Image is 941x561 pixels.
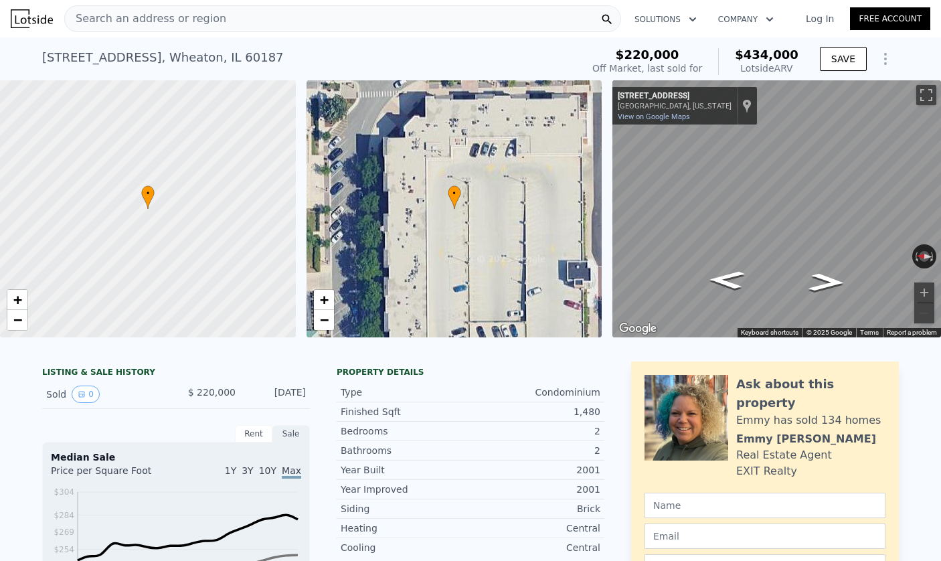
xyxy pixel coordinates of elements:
[912,244,920,268] button: Rotate counterclockwise
[341,483,470,496] div: Year Improved
[693,266,760,293] path: Go North, N Wheaton Ave
[707,7,784,31] button: Company
[470,502,600,515] div: Brick
[872,46,899,72] button: Show Options
[42,367,310,380] div: LISTING & SALE HISTORY
[860,329,879,336] a: Terms
[736,463,797,479] div: EXIT Realty
[54,487,74,497] tspan: $304
[618,91,732,102] div: [STREET_ADDRESS]
[341,405,470,418] div: Finished Sqft
[54,511,74,520] tspan: $284
[188,387,236,398] span: $ 220,000
[470,463,600,477] div: 2001
[42,48,284,67] div: [STREET_ADDRESS] , Wheaton , IL 60187
[314,310,334,330] a: Zoom out
[235,425,272,443] div: Rent
[735,62,798,75] div: Lotside ARV
[448,187,461,199] span: •
[341,541,470,554] div: Cooling
[624,7,707,31] button: Solutions
[341,463,470,477] div: Year Built
[54,528,74,537] tspan: $269
[337,367,604,378] div: Property details
[916,85,936,105] button: Toggle fullscreen view
[341,502,470,515] div: Siding
[13,311,22,328] span: −
[618,102,732,110] div: [GEOGRAPHIC_DATA], [US_STATE]
[930,244,937,268] button: Rotate clockwise
[914,303,934,323] button: Zoom out
[742,98,752,113] a: Show location on map
[242,465,253,476] span: 3Y
[341,444,470,457] div: Bathrooms
[225,465,236,476] span: 1Y
[887,329,937,336] a: Report a problem
[282,465,301,479] span: Max
[736,447,832,463] div: Real Estate Agent
[11,9,53,28] img: Lotside
[7,310,27,330] a: Zoom out
[141,187,155,199] span: •
[790,12,850,25] a: Log In
[470,405,600,418] div: 1,480
[616,48,679,62] span: $220,000
[912,250,937,262] button: Reset the view
[470,541,600,554] div: Central
[319,311,328,328] span: −
[13,291,22,308] span: +
[794,269,861,296] path: Go South, N Wheaton Ave
[46,386,165,403] div: Sold
[736,431,876,447] div: Emmy [PERSON_NAME]
[448,185,461,209] div: •
[612,80,941,337] div: Map
[54,545,74,554] tspan: $254
[736,412,881,428] div: Emmy has sold 134 homes
[806,329,852,336] span: © 2025 Google
[612,80,941,337] div: Street View
[51,464,176,485] div: Price per Square Foot
[470,522,600,535] div: Central
[272,425,310,443] div: Sale
[259,465,276,476] span: 10Y
[616,320,660,337] a: Open this area in Google Maps (opens a new window)
[645,493,885,518] input: Name
[341,386,470,399] div: Type
[246,386,306,403] div: [DATE]
[314,290,334,310] a: Zoom in
[341,522,470,535] div: Heating
[850,7,930,30] a: Free Account
[470,444,600,457] div: 2
[735,48,798,62] span: $434,000
[820,47,867,71] button: SAVE
[341,424,470,438] div: Bedrooms
[470,386,600,399] div: Condominium
[72,386,100,403] button: View historical data
[741,328,798,337] button: Keyboard shortcuts
[319,291,328,308] span: +
[645,524,885,549] input: Email
[592,62,702,75] div: Off Market, last sold for
[470,483,600,496] div: 2001
[141,185,155,209] div: •
[65,11,226,27] span: Search an address or region
[7,290,27,310] a: Zoom in
[914,283,934,303] button: Zoom in
[736,375,885,412] div: Ask about this property
[618,112,690,121] a: View on Google Maps
[616,320,660,337] img: Google
[470,424,600,438] div: 2
[51,451,301,464] div: Median Sale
